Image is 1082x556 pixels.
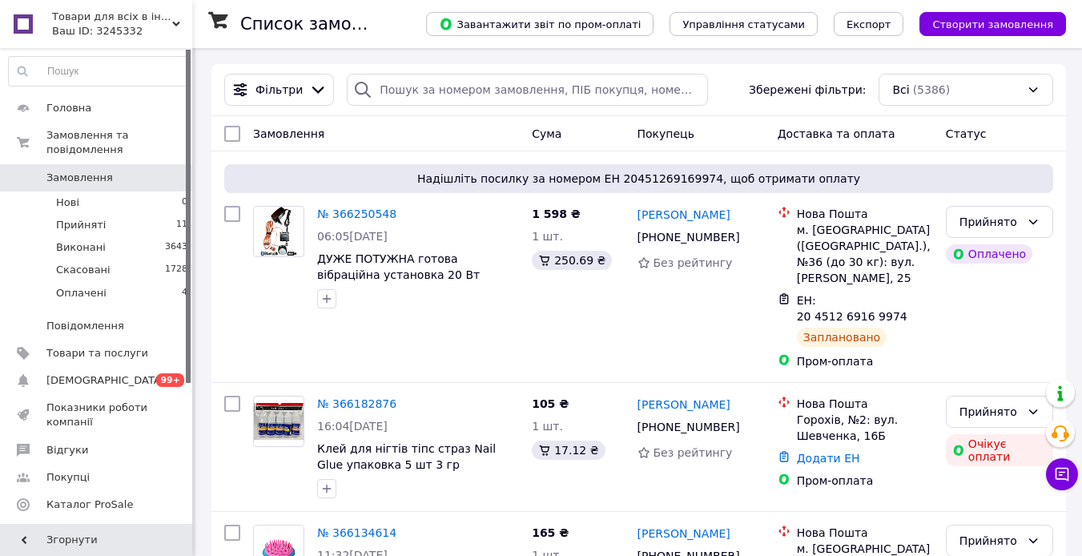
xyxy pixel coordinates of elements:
span: Завантажити звіт по пром-оплаті [439,17,641,31]
div: Заплановано [797,328,887,347]
div: Прийнято [959,403,1020,421]
span: (5386) [913,83,951,96]
span: 1 598 ₴ [532,207,581,220]
a: Фото товару [253,396,304,447]
span: [DEMOGRAPHIC_DATA] [46,373,165,388]
span: Cума [532,127,561,140]
span: 06:05[DATE] [317,230,388,243]
span: Замовлення та повідомлення [46,128,192,157]
span: Каталог ProSale [46,498,133,512]
span: Доставка та оплата [778,127,895,140]
span: ЕН: 20 4512 6916 9974 [797,294,907,323]
a: Клей для нігтів тіпс страз Nail Glue упаковка 5 шт 3 гр [317,442,496,471]
input: Пошук за номером замовлення, ПІБ покупця, номером телефону, Email, номером накладної [347,74,708,106]
button: Завантажити звіт по пром-оплаті [426,12,654,36]
div: Пром-оплата [797,353,933,369]
div: Прийнято [959,532,1020,550]
span: Всі [892,82,909,98]
span: Створити замовлення [932,18,1053,30]
span: Оплачені [56,286,107,300]
img: Фото товару [260,207,298,256]
a: Додати ЕН [797,452,860,465]
div: Ваш ID: 3245332 [52,24,192,38]
span: Повідомлення [46,319,124,333]
a: Створити замовлення [903,17,1066,30]
span: Показники роботи компанії [46,401,148,429]
a: № 366250548 [317,207,396,220]
span: Без рейтингу [654,446,733,459]
input: Пошук [9,57,188,86]
div: Нова Пошта [797,206,933,222]
div: Пром-оплата [797,473,933,489]
span: Скасовані [56,263,111,277]
button: Експорт [834,12,904,36]
span: Фільтри [255,82,303,98]
div: Нова Пошта [797,525,933,541]
span: Замовлення [253,127,324,140]
span: Товари для всіх в інтернет-магазині «Avocado» [52,10,172,24]
a: Фото товару [253,206,304,257]
span: Прийняті [56,218,106,232]
a: [PERSON_NAME] [638,207,730,223]
span: 3643 [165,240,187,255]
span: Управління статусами [682,18,805,30]
div: Очікує оплати [946,434,1053,466]
div: м. [GEOGRAPHIC_DATA] ([GEOGRAPHIC_DATA].), №36 (до 30 кг): вул. [PERSON_NAME], 25 [797,222,933,286]
span: Покупець [638,127,694,140]
span: 99+ [156,373,184,387]
a: ДУЖЕ ПОТУЖНА готова вібраційна установка 20 Вт (динамік TCXRE) для шумних сусідів [317,252,489,313]
span: Відгуки [46,443,88,457]
span: Виконані [56,240,106,255]
div: Оплачено [946,244,1032,264]
div: Горохів, №2: вул. Шевченка, 16Б [797,412,933,444]
span: 16:04[DATE] [317,420,388,433]
span: 165 ₴ [532,526,569,539]
span: Статус [946,127,987,140]
div: Прийнято [959,213,1020,231]
span: Покупці [46,470,90,485]
h1: Список замовлень [240,14,403,34]
span: Без рейтингу [654,256,733,269]
div: [PHONE_NUMBER] [634,416,743,438]
img: Фото товару [254,403,304,441]
div: [PHONE_NUMBER] [634,226,743,248]
span: 105 ₴ [532,397,569,410]
div: Нова Пошта [797,396,933,412]
span: 1 шт. [532,230,563,243]
span: Товари та послуги [46,346,148,361]
span: Експорт [847,18,891,30]
div: 17.12 ₴ [532,441,605,460]
span: Головна [46,101,91,115]
span: 1 шт. [532,420,563,433]
a: № 366134614 [317,526,396,539]
div: 250.69 ₴ [532,251,612,270]
span: Нові [56,195,79,210]
span: 1728 [165,263,187,277]
button: Створити замовлення [919,12,1066,36]
a: [PERSON_NAME] [638,397,730,413]
a: № 366182876 [317,397,396,410]
span: Замовлення [46,171,113,185]
span: Надішліть посилку за номером ЕН 20451269169974, щоб отримати оплату [231,171,1047,187]
button: Управління статусами [670,12,818,36]
button: Чат з покупцем [1046,458,1078,490]
span: Збережені фільтри: [749,82,866,98]
span: 0 [182,195,187,210]
a: [PERSON_NAME] [638,526,730,542]
span: 11 [176,218,187,232]
span: 4 [182,286,187,300]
